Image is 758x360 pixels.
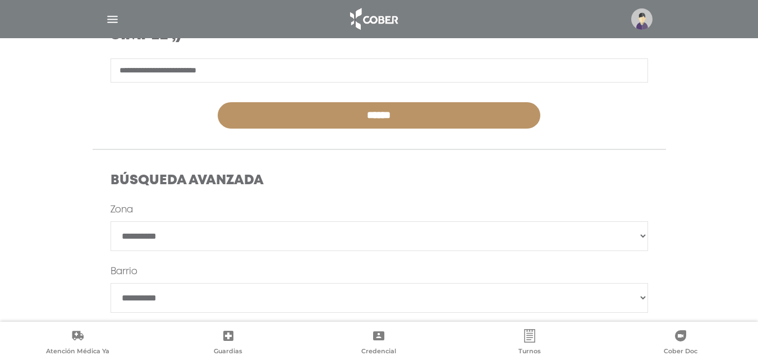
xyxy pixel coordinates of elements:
h4: Búsqueda Avanzada [111,173,648,189]
span: Atención Médica Ya [46,347,109,357]
label: Zona [111,203,133,217]
span: Cober Doc [664,347,697,357]
img: logo_cober_home-white.png [344,6,403,33]
a: Cober Doc [605,329,756,358]
span: Turnos [518,347,541,357]
span: Guardias [214,347,242,357]
label: Barrio [111,265,137,279]
a: Turnos [454,329,605,358]
span: Credencial [361,347,396,357]
a: Credencial [304,329,454,358]
img: profile-placeholder.svg [631,8,653,30]
a: Atención Médica Ya [2,329,153,358]
img: Cober_menu-lines-white.svg [105,12,120,26]
a: Guardias [153,329,304,358]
